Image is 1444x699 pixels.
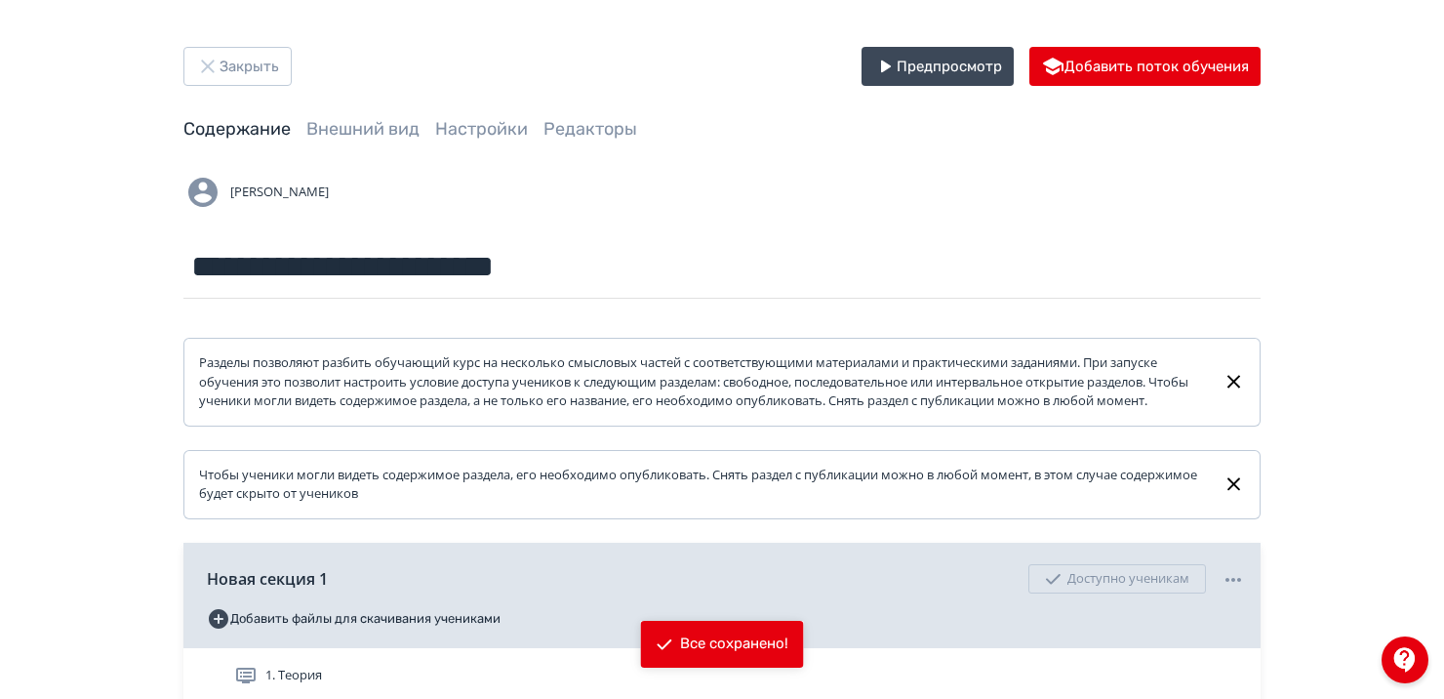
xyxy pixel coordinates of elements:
[265,666,322,685] span: 1. Теория
[1028,564,1206,594] div: Доступно ученикам
[183,118,291,140] a: Содержание
[862,47,1014,86] button: Предпросмотр
[680,635,788,654] div: Все сохранено!
[435,118,528,140] a: Настройки
[183,47,292,86] button: Закрыть
[230,183,329,202] span: [PERSON_NAME]
[199,353,1207,411] div: Разделы позволяют разбить обучающий курс на несколько смысловых частей с соответствующими материа...
[1029,47,1261,86] button: Добавить поток обучения
[207,567,328,591] span: Новая секция 1
[543,118,637,140] a: Редакторы
[207,603,501,635] button: Добавить файлы для скачивания учениками
[199,466,1207,504] div: Чтобы ученики могли видеть содержимое раздела, его необходимо опубликовать. Снять раздел с публик...
[306,118,420,140] a: Внешний вид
